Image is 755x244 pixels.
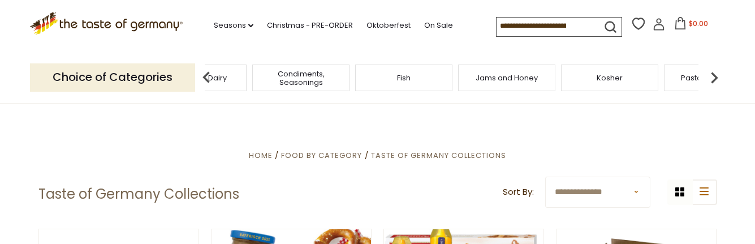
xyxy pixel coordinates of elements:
label: Sort By: [503,185,534,199]
img: next arrow [703,66,726,89]
img: previous arrow [195,66,218,89]
a: Home [249,150,273,161]
a: Pasta and Potato [681,74,744,82]
a: Condiments, Seasonings [256,70,346,87]
a: Oktoberfest [366,19,411,32]
a: Taste of Germany Collections [371,150,506,161]
a: Seasons [214,19,253,32]
h1: Taste of Germany Collections [38,186,239,203]
a: Cheese & Dairy [170,74,227,82]
a: Food By Category [281,150,362,161]
p: Choice of Categories [30,63,195,91]
a: Christmas - PRE-ORDER [267,19,353,32]
button: $0.00 [667,17,715,34]
a: Fish [397,74,411,82]
a: On Sale [424,19,453,32]
a: Jams and Honey [476,74,538,82]
a: Kosher [597,74,623,82]
span: $0.00 [689,19,708,28]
